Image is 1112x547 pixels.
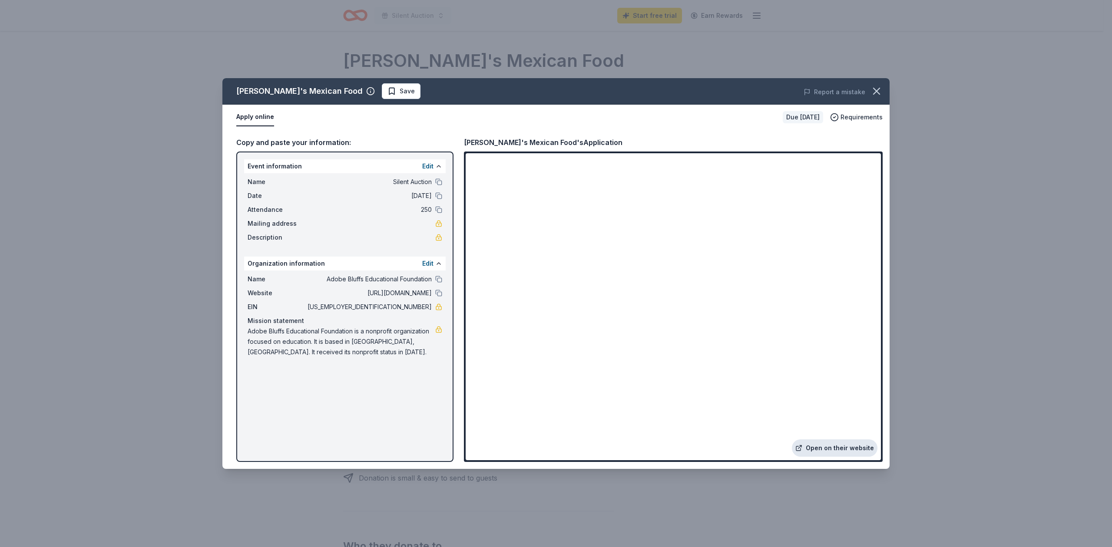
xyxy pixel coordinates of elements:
div: [PERSON_NAME]'s Mexican Food [236,84,363,98]
button: Requirements [830,112,883,122]
span: 250 [306,204,432,215]
span: Mailing address [248,218,306,229]
span: Website [248,288,306,298]
span: Name [248,274,306,284]
div: Copy and paste your information: [236,137,453,148]
span: Adobe Bluffs Educational Foundation [306,274,432,284]
button: Save [382,83,420,99]
div: Organization information [244,257,446,270]
span: Name [248,177,306,187]
span: [US_EMPLOYER_IDENTIFICATION_NUMBER] [306,302,432,312]
a: Open on their website [792,439,877,457]
button: Apply online [236,108,274,126]
span: [URL][DOMAIN_NAME] [306,288,432,298]
span: Date [248,191,306,201]
span: Save [400,86,415,96]
span: Attendance [248,204,306,215]
span: EIN [248,302,306,312]
div: Event information [244,159,446,173]
div: Mission statement [248,316,442,326]
button: Edit [422,161,434,171]
button: Edit [422,258,434,269]
span: Description [248,232,306,243]
button: Report a mistake [804,87,865,97]
span: [DATE] [306,191,432,201]
span: Silent Auction [306,177,432,187]
div: Due [DATE] [783,111,823,123]
div: [PERSON_NAME]'s Mexican Food's Application [464,137,622,148]
span: Adobe Bluffs Educational Foundation is a nonprofit organization focused on education. It is based... [248,326,435,357]
span: Requirements [841,112,883,122]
